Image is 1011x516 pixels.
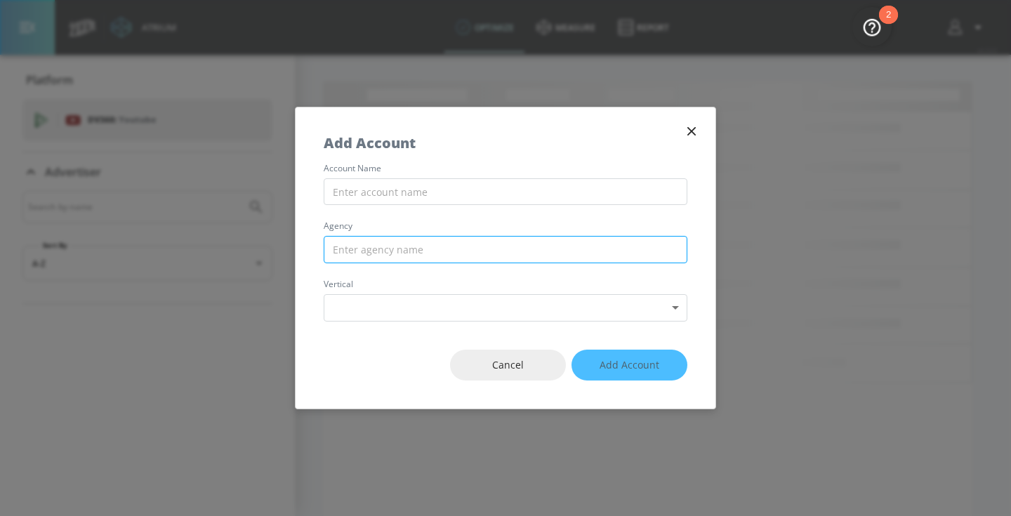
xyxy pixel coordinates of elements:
input: Enter agency name [324,236,687,263]
input: Enter account name [324,178,687,206]
label: account name [324,164,687,173]
h5: Add Account [324,135,416,150]
button: Open Resource Center, 2 new notifications [852,7,892,46]
button: Cancel [450,350,566,381]
div: 2 [886,15,891,33]
label: vertical [324,280,687,289]
span: Cancel [478,357,538,374]
label: agency [324,222,687,230]
div: ​ [324,294,687,322]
